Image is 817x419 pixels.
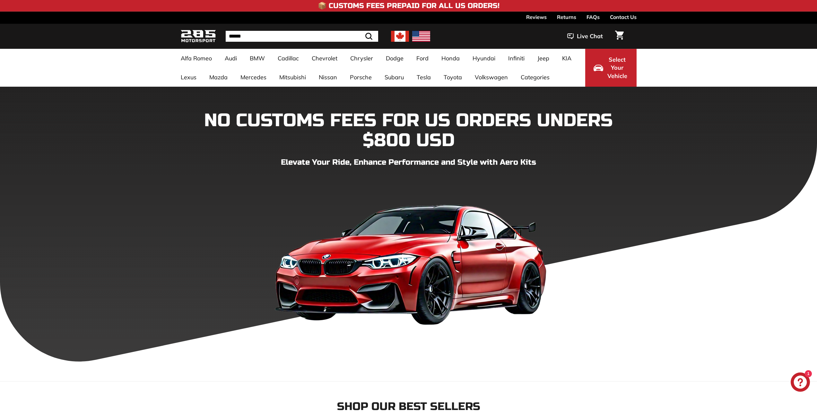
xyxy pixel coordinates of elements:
[466,49,502,68] a: Hyundai
[234,68,273,87] a: Mercedes
[174,68,203,87] a: Lexus
[526,12,547,22] a: Reviews
[468,68,514,87] a: Volkswagen
[344,49,379,68] a: Chrysler
[789,372,812,393] inbox-online-store-chat: Shopify online store chat
[437,68,468,87] a: Toyota
[273,68,312,87] a: Mitsubishi
[181,29,216,44] img: Logo_285_Motorsport_areodynamics_components
[174,49,218,68] a: Alfa Romeo
[531,49,556,68] a: Jeep
[410,49,435,68] a: Ford
[502,49,531,68] a: Infiniti
[305,49,344,68] a: Chevrolet
[610,12,637,22] a: Contact Us
[271,49,305,68] a: Cadillac
[585,49,637,87] button: Select Your Vehicle
[343,68,378,87] a: Porsche
[559,28,611,44] button: Live Chat
[606,56,628,80] span: Select Your Vehicle
[226,31,378,42] input: Search
[318,2,500,10] h4: 📦 Customs Fees Prepaid for All US Orders!
[611,25,628,47] a: Cart
[587,12,600,22] a: FAQs
[577,32,603,40] span: Live Chat
[556,49,578,68] a: KIA
[203,68,234,87] a: Mazda
[410,68,437,87] a: Tesla
[514,68,556,87] a: Categories
[557,12,576,22] a: Returns
[312,68,343,87] a: Nissan
[181,157,637,168] p: Elevate Your Ride, Enhance Performance and Style with Aero Kits
[379,49,410,68] a: Dodge
[181,111,637,150] h1: NO CUSTOMS FEES FOR US ORDERS UNDERS $800 USD
[378,68,410,87] a: Subaru
[435,49,466,68] a: Honda
[181,401,637,413] h2: Shop our Best Sellers
[218,49,243,68] a: Audi
[243,49,271,68] a: BMW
